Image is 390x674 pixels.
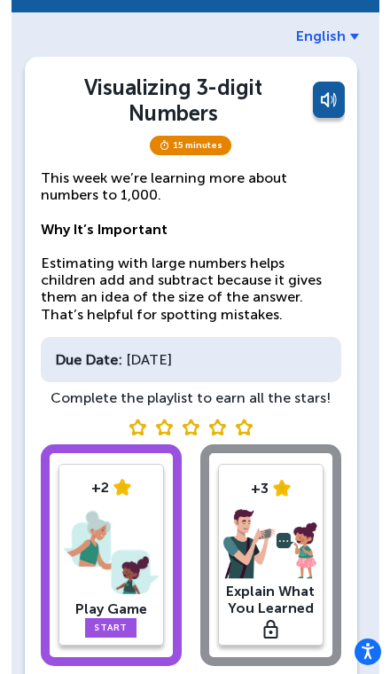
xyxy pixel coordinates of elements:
span: 15 minutes [150,136,231,155]
div: Trigger Stonly widget [41,415,341,433]
div: Play Game [64,600,159,617]
div: Due Date: [55,351,122,368]
a: Start [85,618,136,638]
div: +2 [64,479,159,496]
div: [DATE] [41,337,341,382]
img: star [113,479,131,496]
img: play-game.png [64,506,159,599]
img: timer.svg [159,140,170,151]
p: This week we’re learning more about numbers to 1,000. Estimating with large numbers helps childre... [41,169,341,323]
div: Trigger Stonly widget [263,618,278,637]
a: English [296,27,359,44]
span: English [296,27,346,44]
div: Complete the playlist to earn all the stars! [41,389,341,406]
strong: Why It’s Important [41,221,168,238]
div: Visualizing 3-digit Numbers [41,74,306,126]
